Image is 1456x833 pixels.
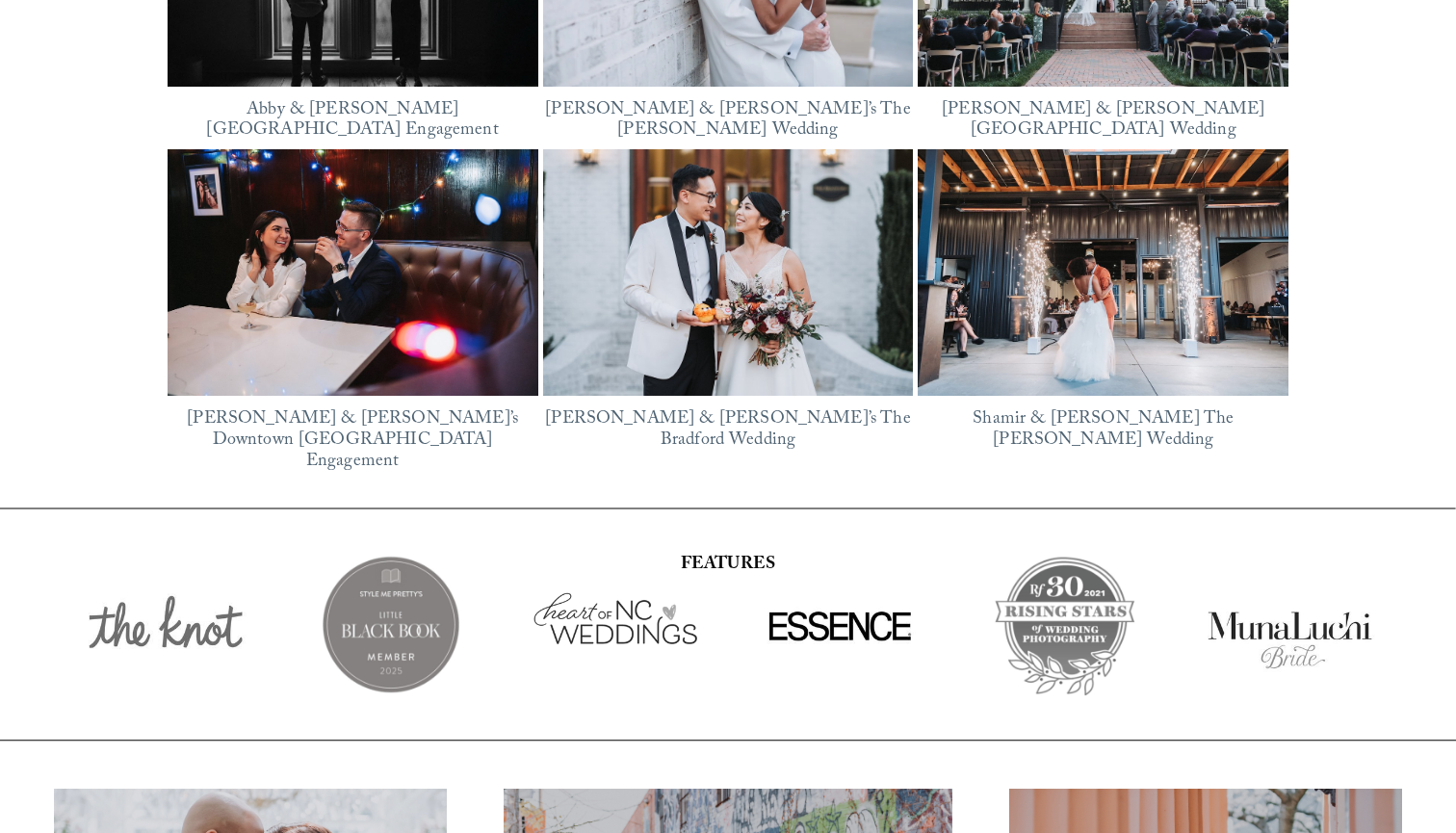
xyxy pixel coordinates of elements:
img: Shamir &amp; Keegan’s The Meadows Raleigh Wedding [918,149,1288,397]
a: [PERSON_NAME] & [PERSON_NAME]’s The Bradford Wedding [545,405,910,456]
img: Lorena &amp; Tom’s Downtown Durham Engagement [167,149,537,397]
a: [PERSON_NAME] & [PERSON_NAME]’s Downtown [GEOGRAPHIC_DATA] Engagement [187,405,518,477]
a: Shamir & [PERSON_NAME] The [PERSON_NAME] Wedding [973,405,1234,456]
strong: FEATURES [681,551,775,581]
a: Lorena &amp; Tom’s Downtown Durham Engagement [168,149,538,397]
img: Justine &amp; Xinli’s The Bradford Wedding [543,149,914,397]
a: [PERSON_NAME] & [PERSON_NAME][GEOGRAPHIC_DATA] Wedding [942,96,1265,147]
a: [PERSON_NAME] & [PERSON_NAME]’s The [PERSON_NAME] Wedding [545,96,910,147]
a: Abby & [PERSON_NAME][GEOGRAPHIC_DATA] Engagement [206,96,498,147]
